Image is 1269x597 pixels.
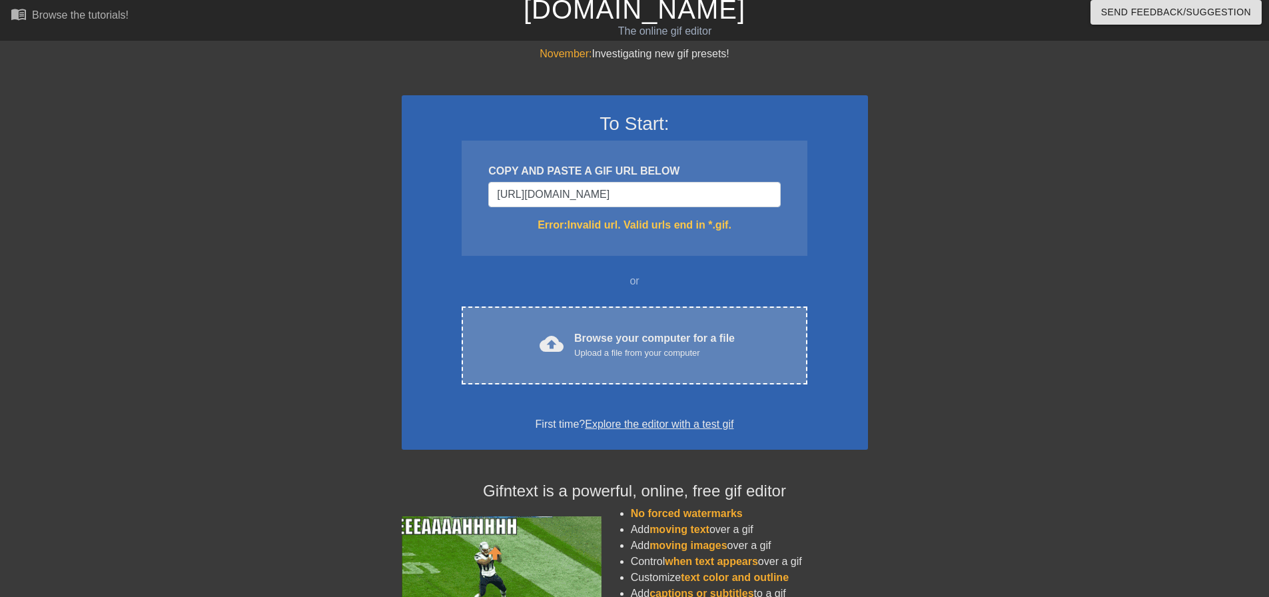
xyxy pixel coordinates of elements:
div: COPY AND PASTE A GIF URL BELOW [488,163,780,179]
a: Explore the editor with a test gif [585,418,733,430]
div: or [436,273,833,289]
span: cloud_upload [540,332,564,356]
div: Upload a file from your computer [574,346,735,360]
div: The online gif editor [430,23,900,39]
li: Add over a gif [631,522,868,538]
div: Browse the tutorials! [32,9,129,21]
span: when text appears [665,556,758,567]
span: moving images [649,540,727,551]
span: moving text [649,524,709,535]
li: Add over a gif [631,538,868,554]
span: text color and outline [681,572,789,583]
li: Customize [631,570,868,586]
span: menu_book [11,6,27,22]
div: Browse your computer for a file [574,330,735,360]
div: Investigating new gif presets! [402,46,868,62]
div: First time? [419,416,851,432]
span: Send Feedback/Suggestion [1101,4,1251,21]
a: Browse the tutorials! [11,6,129,27]
span: No forced watermarks [631,508,743,519]
h3: To Start: [419,113,851,135]
h4: Gifntext is a powerful, online, free gif editor [402,482,868,501]
span: November: [540,48,592,59]
div: Error: Invalid url. Valid urls end in *.gif. [488,217,780,233]
li: Control over a gif [631,554,868,570]
input: Username [488,182,780,207]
